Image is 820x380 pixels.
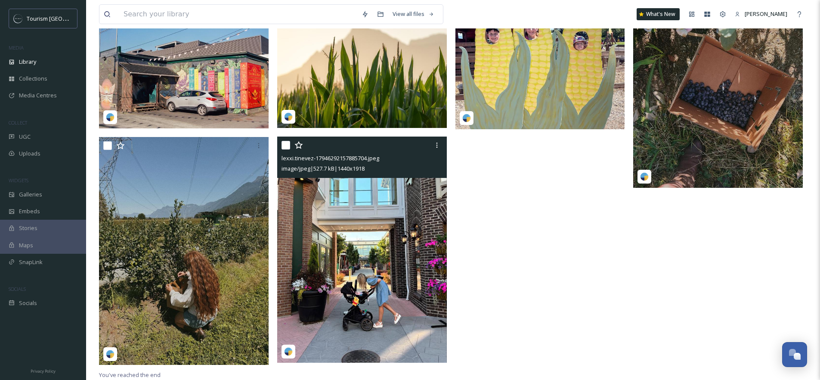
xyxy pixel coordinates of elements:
[9,119,27,126] span: COLLECT
[19,58,36,66] span: Library
[9,177,28,184] span: WIDGETS
[106,350,114,358] img: snapsea-logo.png
[31,365,56,376] a: Privacy Policy
[388,6,439,22] a: View all files
[99,371,161,379] span: You've reached the end
[284,347,293,356] img: snapsea-logo.png
[19,299,37,307] span: Socials
[19,258,43,266] span: SnapLink
[31,368,56,374] span: Privacy Policy
[19,241,33,249] span: Maps
[106,113,114,121] img: snapsea-logo.png
[19,190,42,199] span: Galleries
[99,15,270,128] img: brian.ventrudo-18040296929354150.jpeg
[19,133,31,141] span: UGC
[782,342,807,367] button: Open Chat
[9,286,26,292] span: SOCIALS
[455,0,627,129] img: sarahmcintyrexo-18085673596794291.jpeg
[277,15,447,128] img: nina.wood-18134006344434050.jpeg
[14,14,22,23] img: OMNISEND%20Email%20Square%20Images%20.png
[99,137,270,365] img: fall_tum-17843379189556101.jpeg
[640,172,649,181] img: snapsea-logo.png
[745,10,787,18] span: [PERSON_NAME]
[282,165,365,172] span: image/jpeg | 527.7 kB | 1440 x 1918
[730,6,792,22] a: [PERSON_NAME]
[27,14,104,22] span: Tourism [GEOGRAPHIC_DATA]
[9,44,24,51] span: MEDIA
[282,154,379,162] span: lexxi.tinevez-17946292157885704.jpeg
[462,114,471,122] img: snapsea-logo.png
[284,112,293,121] img: snapsea-logo.png
[19,150,40,158] span: Uploads
[19,207,40,215] span: Embeds
[119,5,357,24] input: Search your library
[277,137,447,363] img: lexxi.tinevez-17946292157885704.jpeg
[19,224,37,232] span: Stories
[19,75,47,83] span: Collections
[637,8,680,20] a: What's New
[19,91,57,100] span: Media Centres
